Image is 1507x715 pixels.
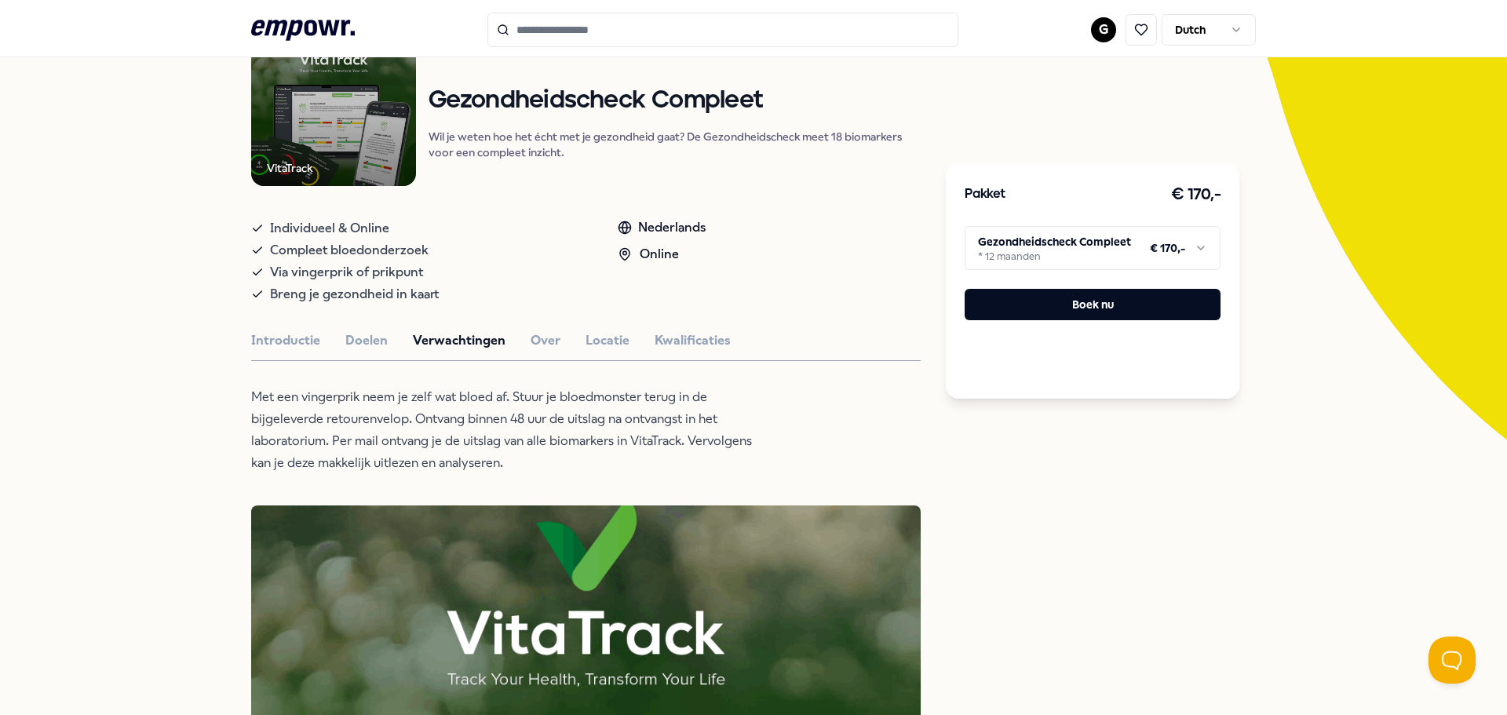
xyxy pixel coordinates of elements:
[429,129,921,160] p: Wil je weten hoe het écht met je gezondheid gaat? De Gezondheidscheck meet 18 biomarkers voor een...
[487,13,958,47] input: Search for products, categories or subcategories
[251,22,416,187] img: Product Image
[270,239,429,261] span: Compleet bloedonderzoek
[1091,17,1116,42] button: G
[251,386,761,474] p: Met een vingerprik neem je zelf wat bloed af. Stuur je bloedmonster terug in de bijgeleverde reto...
[251,330,320,351] button: Introductie
[1429,637,1476,684] iframe: Help Scout Beacon - Open
[270,261,423,283] span: Via vingerprik of prikpunt
[413,330,505,351] button: Verwachtingen
[618,217,706,238] div: Nederlands
[1171,182,1221,207] h3: € 170,-
[586,330,629,351] button: Locatie
[345,330,388,351] button: Doelen
[618,244,706,264] div: Online
[267,159,312,177] div: VitaTrack
[655,330,731,351] button: Kwalificaties
[429,87,921,115] h1: Gezondheidscheck Compleet
[270,217,389,239] span: Individueel & Online
[965,184,1005,205] h3: Pakket
[531,330,560,351] button: Over
[965,289,1221,320] button: Boek nu
[270,283,439,305] span: Breng je gezondheid in kaart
